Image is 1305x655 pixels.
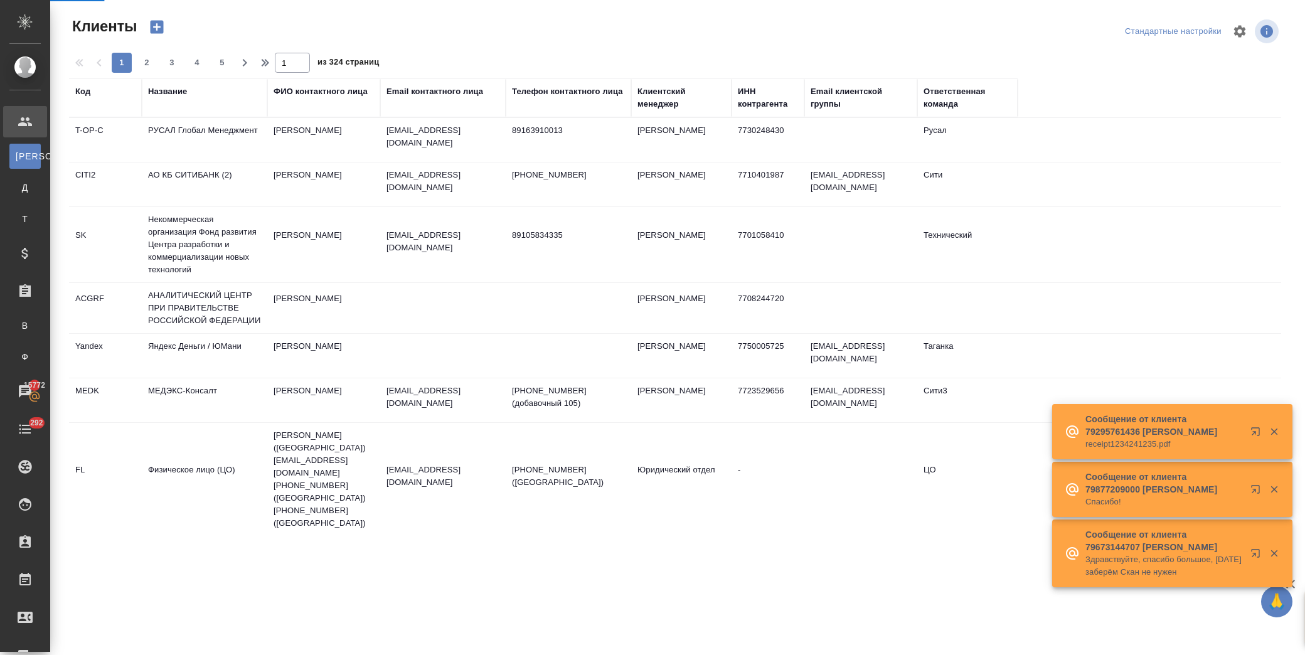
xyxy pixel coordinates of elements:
button: Закрыть [1261,426,1287,437]
a: 15772 [3,376,47,407]
a: Ф [9,344,41,370]
span: Д [16,181,35,194]
td: РУСАЛ Глобал Менеджмент [142,118,267,162]
td: 7701058410 [732,223,804,267]
td: ACGRF [69,286,142,330]
td: 7750005725 [732,334,804,378]
td: Некоммерческая организация Фонд развития Центра разработки и коммерциализации новых технологий [142,207,267,282]
td: МЕДЭКС-Консалт [142,378,267,422]
td: Таганка [917,334,1018,378]
td: [EMAIL_ADDRESS][DOMAIN_NAME] [804,334,917,378]
td: [PERSON_NAME] [267,162,380,206]
div: Код [75,85,90,98]
td: Физическое лицо (ЦО) [142,457,267,501]
a: В [9,313,41,338]
a: [PERSON_NAME] [9,144,41,169]
td: Русал [917,118,1018,162]
td: SK [69,223,142,267]
td: [PERSON_NAME] [631,118,732,162]
a: 292 [3,413,47,445]
button: 4 [187,53,207,73]
td: [PERSON_NAME] [267,286,380,330]
span: 3 [162,56,182,69]
span: 292 [23,417,51,429]
a: Т [9,206,41,232]
span: В [16,319,35,332]
div: ИНН контрагента [738,85,798,110]
p: 89105834335 [512,229,625,242]
td: 7723529656 [732,378,804,422]
button: Открыть в новой вкладке [1243,419,1273,449]
p: [EMAIL_ADDRESS][DOMAIN_NAME] [386,229,499,254]
span: 4 [187,56,207,69]
td: Технический [917,223,1018,267]
span: 15772 [16,379,53,391]
td: T-OP-C [69,118,142,162]
td: - [732,457,804,501]
p: [EMAIL_ADDRESS][DOMAIN_NAME] [386,464,499,489]
td: Сити3 [917,378,1018,422]
div: Email контактного лица [386,85,483,98]
td: Яндекс Деньги / ЮМани [142,334,267,378]
td: [PERSON_NAME] [267,223,380,267]
td: CITI2 [69,162,142,206]
td: Yandex [69,334,142,378]
button: 5 [212,53,232,73]
button: 2 [137,53,157,73]
div: ФИО контактного лица [274,85,368,98]
p: [EMAIL_ADDRESS][DOMAIN_NAME] [386,169,499,194]
p: Сообщение от клиента 79673144707 [PERSON_NAME] [1085,528,1242,553]
p: 89163910013 [512,124,625,137]
p: receipt1234241235.pdf [1085,438,1242,450]
td: [PERSON_NAME] [631,223,732,267]
td: [PERSON_NAME] [631,162,732,206]
td: 7730248430 [732,118,804,162]
div: Телефон контактного лица [512,85,623,98]
td: MEDK [69,378,142,422]
button: Закрыть [1261,548,1287,559]
span: [PERSON_NAME] [16,150,35,162]
p: [EMAIL_ADDRESS][DOMAIN_NAME] [386,124,499,149]
span: Т [16,213,35,225]
button: Открыть в новой вкладке [1243,477,1273,507]
td: [PERSON_NAME] [267,378,380,422]
div: Название [148,85,187,98]
p: Здравствуйте, спасибо большое, [DATE] заберём Скан не нужен [1085,553,1242,578]
td: [PERSON_NAME] [631,378,732,422]
span: Посмотреть информацию [1255,19,1281,43]
p: [PHONE_NUMBER] [512,169,625,181]
td: [PERSON_NAME] [631,286,732,330]
td: [PERSON_NAME] [267,118,380,162]
td: АНАЛИТИЧЕСКИЙ ЦЕНТР ПРИ ПРАВИТЕЛЬСТВЕ РОССИЙСКОЙ ФЕДЕРАЦИИ [142,283,267,333]
button: 3 [162,53,182,73]
span: Ф [16,351,35,363]
td: [PERSON_NAME] [267,334,380,378]
td: 7710401987 [732,162,804,206]
button: Открыть в новой вкладке [1243,541,1273,571]
button: Создать [142,16,172,38]
div: Ответственная команда [924,85,1011,110]
a: Д [9,175,41,200]
td: [PERSON_NAME] [631,334,732,378]
td: [EMAIL_ADDRESS][DOMAIN_NAME] [804,162,917,206]
td: Юридический отдел [631,457,732,501]
p: [PHONE_NUMBER] ([GEOGRAPHIC_DATA]) [512,464,625,489]
span: 5 [212,56,232,69]
span: из 324 страниц [317,55,379,73]
p: [PHONE_NUMBER] (добавочный 105) [512,385,625,410]
td: Сити [917,162,1018,206]
td: АО КБ СИТИБАНК (2) [142,162,267,206]
button: Закрыть [1261,484,1287,495]
span: Клиенты [69,16,137,36]
p: Сообщение от клиента 79295761436 [PERSON_NAME] [1085,413,1242,438]
div: split button [1122,22,1225,41]
td: [EMAIL_ADDRESS][DOMAIN_NAME] [804,378,917,422]
span: 2 [137,56,157,69]
td: 7708244720 [732,286,804,330]
span: Настроить таблицу [1225,16,1255,46]
td: ЦО [917,457,1018,501]
td: FL [69,457,142,501]
td: [PERSON_NAME] ([GEOGRAPHIC_DATA]) [EMAIL_ADDRESS][DOMAIN_NAME] [PHONE_NUMBER] ([GEOGRAPHIC_DATA])... [267,423,380,536]
p: [EMAIL_ADDRESS][DOMAIN_NAME] [386,385,499,410]
p: Сообщение от клиента 79877209000 [PERSON_NAME] [1085,471,1242,496]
